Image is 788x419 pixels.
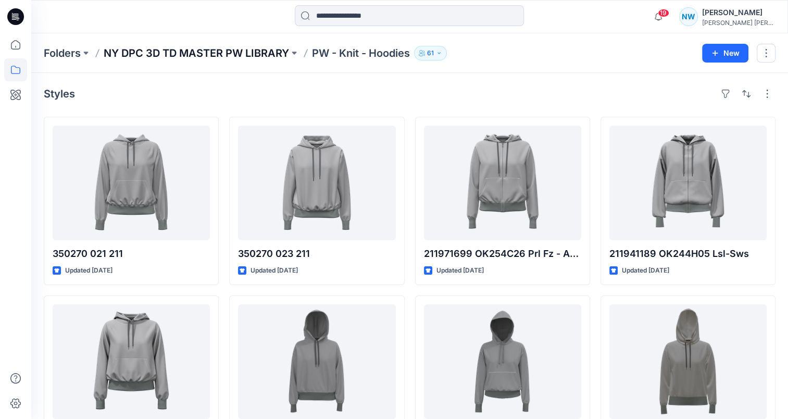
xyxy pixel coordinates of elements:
button: New [702,44,748,63]
a: 211 892663 OK231D07 LW SEASONAL FLEECE-MED BEAR HD-LONG SLEEVE-SWEATSHIRT [609,304,767,419]
p: Updated [DATE] [622,265,669,276]
p: 61 [427,47,434,59]
a: 211 814467 OK201I05 FRSL HD [424,304,581,419]
div: [PERSON_NAME] [702,6,775,19]
a: 350270 021 211 [53,126,210,240]
p: PW - Knit - Hoodies [312,46,410,60]
a: 350270 023 211 [238,126,395,240]
a: 211971698 OKC26 Prl Shrknhd - OK254C26 OK255C26 ARCTIC FLEECE-PRL SHRKNHD-LONG SLEEVE-SWEATSHIRT [53,304,210,419]
button: 61 [414,46,447,60]
p: 211971699 OK254C26 Prl Fz - ARCTIC FLEECE-PRL FZ-LONG SLEEVE-SWEATSHIRT [424,247,581,261]
a: NY DPC 3D TD MASTER PW LIBRARY [104,46,289,60]
p: 350270 023 211 [238,247,395,261]
div: [PERSON_NAME] [PERSON_NAME] [702,19,775,27]
h4: Styles [44,88,75,100]
a: Folders [44,46,81,60]
p: 350270 021 211 [53,247,210,261]
a: 211 910172 OK23l04 LTWR SEASONAL FLEECE LS HOODIE-BLOCK [238,304,395,419]
p: 211941189 OK244H05 Lsl-Sws [609,247,767,261]
a: 211941189 OK244H05 Lsl-Sws [609,126,767,240]
div: NW [679,7,698,26]
p: Updated [DATE] [436,265,484,276]
p: Updated [DATE] [251,265,298,276]
p: Updated [DATE] [65,265,112,276]
a: 211971699 OK254C26 Prl Fz - ARCTIC FLEECE-PRL FZ-LONG SLEEVE-SWEATSHIRT [424,126,581,240]
span: 19 [658,9,669,17]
